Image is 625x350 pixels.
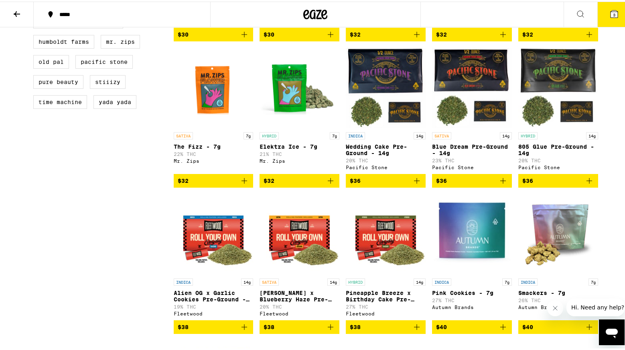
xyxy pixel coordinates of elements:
[518,142,598,155] p: 805 Glue Pre-Ground - 14g
[518,172,598,186] button: Add to bag
[33,53,69,67] label: Old Pal
[174,277,193,284] p: INDICA
[33,74,83,87] label: Pure Beauty
[414,131,426,138] p: 14g
[518,288,598,295] p: Smackers - 7g
[174,303,254,308] p: 19% THC
[518,192,598,273] img: Autumn Brands - Smackers - 7g
[518,192,598,319] a: Open page for Smackers - 7g from Autumn Brands
[518,46,598,127] img: Pacific Stone - 805 Glue Pre-Ground - 14g
[522,322,533,329] span: $40
[432,46,512,172] a: Open page for Blue Dream Pre-Ground - 14g from Pacific Stone
[174,157,254,162] div: Mr. Zips
[346,288,426,301] p: Pineapple Breeze x Birthday Cake Pre-Ground - 14g
[346,142,426,155] p: Wedding Cake Pre-Ground - 14g
[264,30,274,36] span: $30
[174,172,254,186] button: Add to bag
[174,131,193,138] p: SATIVA
[599,318,625,344] iframe: Button to launch messaging window
[346,26,426,40] button: Add to bag
[432,46,512,127] img: Pacific Stone - Blue Dream Pre-Ground - 14g
[586,131,598,138] p: 14g
[327,277,339,284] p: 14g
[260,303,339,308] p: 20% THC
[346,277,365,284] p: HYBRID
[260,131,279,138] p: HYBRID
[346,156,426,162] p: 20% THC
[101,33,140,47] label: Mr. Zips
[346,172,426,186] button: Add to bag
[432,26,512,40] button: Add to bag
[260,309,339,315] div: Fleetwood
[178,30,189,36] span: $30
[436,30,447,36] span: $32
[566,297,625,315] iframe: Message from company
[432,172,512,186] button: Add to bag
[260,150,339,155] p: 21% THC
[518,156,598,162] p: 20% THC
[436,176,447,182] span: $36
[330,131,339,138] p: 7g
[346,303,426,308] p: 27% THC
[264,322,274,329] span: $38
[436,322,447,329] span: $40
[518,131,538,138] p: HYBRID
[260,277,279,284] p: SATIVA
[260,192,339,319] a: Open page for Jack Herer x Blueberry Haze Pre-Ground - 14g from Fleetwood
[260,157,339,162] div: Mr. Zips
[264,176,274,182] span: $32
[432,131,451,138] p: SATIVA
[522,30,533,36] span: $32
[174,26,254,40] button: Add to bag
[260,26,339,40] button: Add to bag
[174,288,254,301] p: Alien OG x Garlic Cookies Pre-Ground - 14g
[33,94,87,107] label: Time Machine
[432,296,512,301] p: 27% THC
[522,176,533,182] span: $36
[346,46,426,127] img: Pacific Stone - Wedding Cake Pre-Ground - 14g
[350,30,361,36] span: $32
[260,46,339,127] img: Mr. Zips - Elektra Ice - 7g
[350,176,361,182] span: $36
[346,319,426,332] button: Add to bag
[518,296,598,301] p: 26% THC
[588,277,598,284] p: 7g
[432,192,512,319] a: Open page for Pink Cookies - 7g from Autumn Brands
[33,33,94,47] label: Humboldt Farms
[432,319,512,332] button: Add to bag
[244,131,253,138] p: 7g
[346,46,426,172] a: Open page for Wedding Cake Pre-Ground - 14g from Pacific Stone
[174,192,254,273] img: Fleetwood - Alien OG x Garlic Cookies Pre-Ground - 14g
[260,142,339,148] p: Elektra Ice - 7g
[502,277,512,284] p: 7g
[260,192,339,273] img: Fleetwood - Jack Herer x Blueberry Haze Pre-Ground - 14g
[414,277,426,284] p: 14g
[346,131,365,138] p: INDICA
[174,309,254,315] div: Fleetwood
[174,319,254,332] button: Add to bag
[518,163,598,168] div: Pacific Stone
[432,163,512,168] div: Pacific Stone
[350,322,361,329] span: $38
[432,303,512,308] div: Autumn Brands
[518,319,598,332] button: Add to bag
[432,142,512,155] p: Blue Dream Pre-Ground - 14g
[260,288,339,301] p: [PERSON_NAME] x Blueberry Haze Pre-Ground - 14g
[260,172,339,186] button: Add to bag
[346,192,426,273] img: Fleetwood - Pineapple Breeze x Birthday Cake Pre-Ground - 14g
[178,322,189,329] span: $38
[174,46,254,127] img: Mr. Zips - The Fizz - 7g
[518,277,538,284] p: INDICA
[174,150,254,155] p: 22% THC
[346,192,426,319] a: Open page for Pineapple Breeze x Birthday Cake Pre-Ground - 14g from Fleetwood
[432,277,451,284] p: INDICA
[432,288,512,295] p: Pink Cookies - 7g
[75,53,133,67] label: Pacific Stone
[90,74,126,87] label: STIIIZY
[241,277,253,284] p: 14g
[518,46,598,172] a: Open page for 805 Glue Pre-Ground - 14g from Pacific Stone
[432,156,512,162] p: 23% THC
[346,163,426,168] div: Pacific Stone
[260,319,339,332] button: Add to bag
